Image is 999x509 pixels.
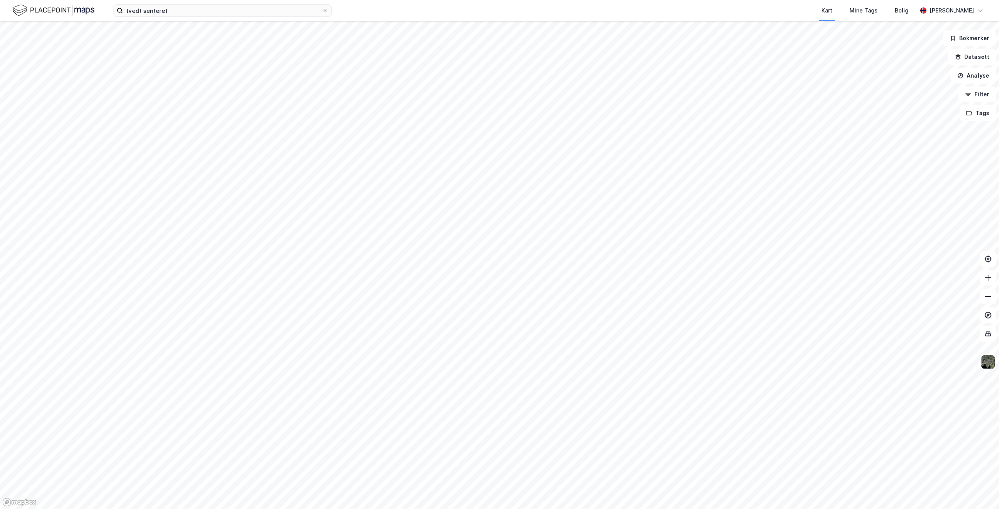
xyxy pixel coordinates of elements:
[943,30,996,46] button: Bokmerker
[951,68,996,83] button: Analyse
[12,4,94,17] img: logo.f888ab2527a4732fd821a326f86c7f29.svg
[948,49,996,65] button: Datasett
[930,6,974,15] div: [PERSON_NAME]
[960,472,999,509] iframe: Chat Widget
[850,6,878,15] div: Mine Tags
[2,498,37,507] a: Mapbox homepage
[821,6,832,15] div: Kart
[960,472,999,509] div: Kontrollprogram for chat
[960,105,996,121] button: Tags
[958,87,996,102] button: Filter
[981,355,995,369] img: 9k=
[895,6,908,15] div: Bolig
[123,5,322,16] input: Søk på adresse, matrikkel, gårdeiere, leietakere eller personer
